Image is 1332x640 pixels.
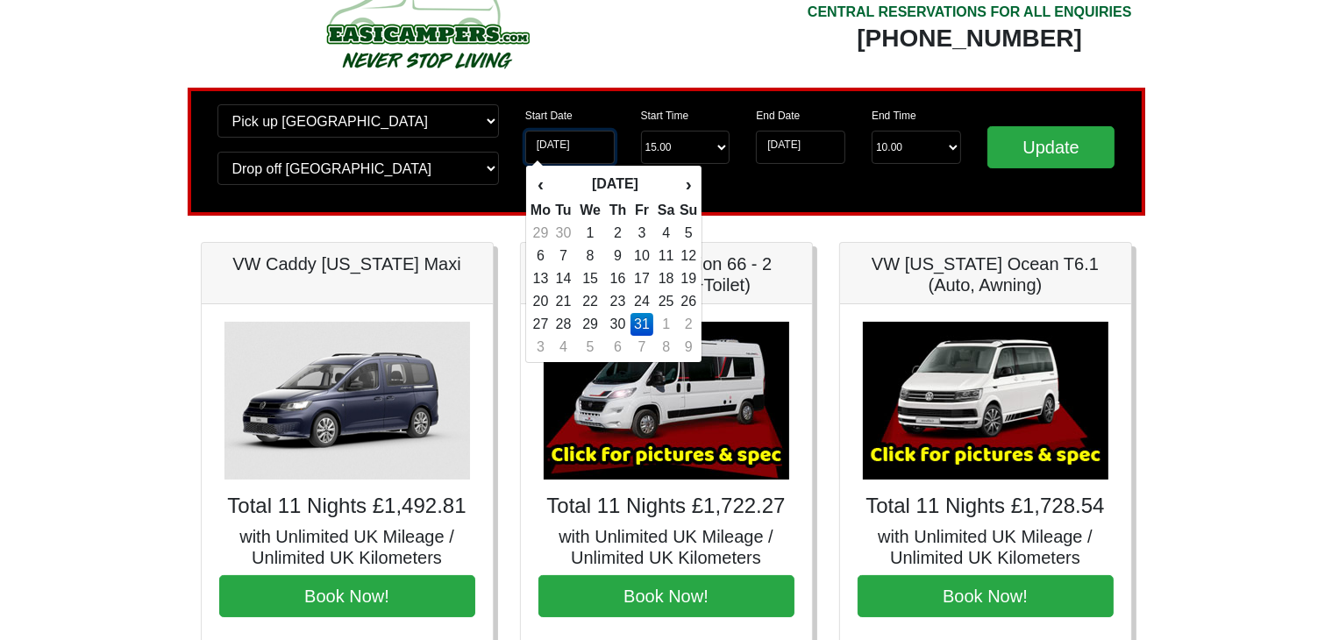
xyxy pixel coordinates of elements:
[630,336,654,359] td: 7
[530,222,552,245] td: 29
[575,245,605,267] td: 8
[858,494,1114,519] h4: Total 11 Nights £1,728.54
[575,336,605,359] td: 5
[872,108,916,124] label: End Time
[605,199,630,222] th: Th
[224,322,470,480] img: VW Caddy California Maxi
[525,108,573,124] label: Start Date
[808,2,1132,23] div: CENTRAL RESERVATIONS FOR ALL ENQUIRIES
[630,313,654,336] td: 31
[530,169,552,199] th: ‹
[605,313,630,336] td: 30
[641,108,689,124] label: Start Time
[679,313,698,336] td: 2
[653,313,679,336] td: 1
[525,131,615,164] input: Start Date
[630,199,654,222] th: Fr
[538,575,794,617] button: Book Now!
[605,336,630,359] td: 6
[756,108,800,124] label: End Date
[653,267,679,290] td: 18
[552,169,679,199] th: [DATE]
[605,267,630,290] td: 16
[552,267,575,290] td: 14
[653,290,679,313] td: 25
[575,222,605,245] td: 1
[219,575,475,617] button: Book Now!
[679,169,698,199] th: ›
[679,199,698,222] th: Su
[987,126,1115,168] input: Update
[552,336,575,359] td: 4
[653,245,679,267] td: 11
[538,494,794,519] h4: Total 11 Nights £1,722.27
[863,322,1108,480] img: VW California Ocean T6.1 (Auto, Awning)
[530,199,552,222] th: Mo
[679,290,698,313] td: 26
[653,199,679,222] th: Sa
[575,290,605,313] td: 22
[544,322,789,480] img: Auto-Trail Expedition 66 - 2 Berth (Shower+Toilet)
[219,494,475,519] h4: Total 11 Nights £1,492.81
[552,290,575,313] td: 21
[605,245,630,267] td: 9
[858,526,1114,568] h5: with Unlimited UK Mileage / Unlimited UK Kilometers
[530,313,552,336] td: 27
[552,245,575,267] td: 7
[530,267,552,290] td: 13
[630,222,654,245] td: 3
[552,313,575,336] td: 28
[653,222,679,245] td: 4
[858,253,1114,295] h5: VW [US_STATE] Ocean T6.1 (Auto, Awning)
[679,222,698,245] td: 5
[605,222,630,245] td: 2
[575,267,605,290] td: 15
[756,131,845,164] input: Return Date
[552,199,575,222] th: Tu
[653,336,679,359] td: 8
[679,267,698,290] td: 19
[858,575,1114,617] button: Book Now!
[219,526,475,568] h5: with Unlimited UK Mileage / Unlimited UK Kilometers
[679,245,698,267] td: 12
[679,336,698,359] td: 9
[630,290,654,313] td: 24
[630,267,654,290] td: 17
[530,245,552,267] td: 6
[538,526,794,568] h5: with Unlimited UK Mileage / Unlimited UK Kilometers
[552,222,575,245] td: 30
[605,290,630,313] td: 23
[219,253,475,274] h5: VW Caddy [US_STATE] Maxi
[530,336,552,359] td: 3
[808,23,1132,54] div: [PHONE_NUMBER]
[575,199,605,222] th: We
[630,245,654,267] td: 10
[530,290,552,313] td: 20
[575,313,605,336] td: 29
